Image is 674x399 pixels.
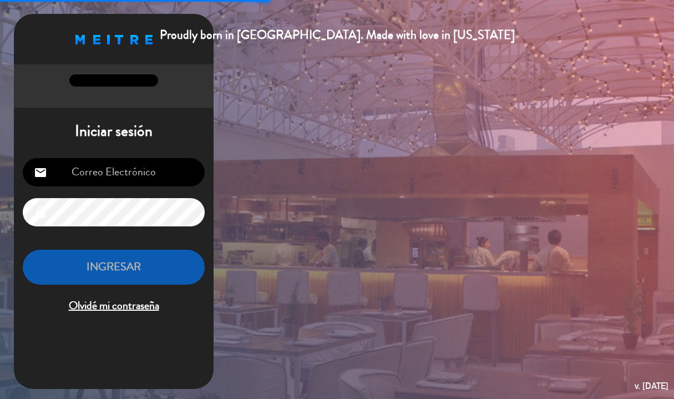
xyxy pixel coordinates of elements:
[635,378,668,393] div: v. [DATE]
[34,206,47,219] i: lock
[23,158,205,186] input: Correo Electrónico
[23,250,205,285] button: INGRESAR
[23,297,205,315] span: Olvidé mi contraseña
[34,166,47,179] i: email
[14,122,214,141] h1: Iniciar sesión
